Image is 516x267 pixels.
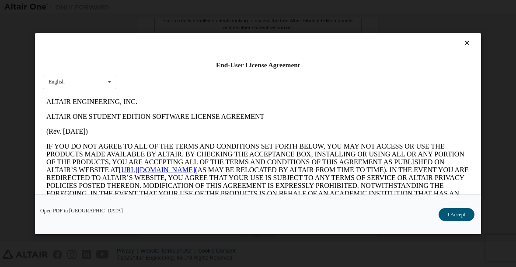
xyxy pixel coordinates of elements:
p: ALTAIR ONE STUDENT EDITION SOFTWARE LICENSE AGREEMENT [3,18,427,26]
div: English [49,79,65,84]
a: Open PDF in [GEOGRAPHIC_DATA] [40,208,123,213]
a: [URL][DOMAIN_NAME] [76,72,152,79]
p: ALTAIR ENGINEERING, INC. [3,3,427,11]
p: (Rev. [DATE]) [3,33,427,41]
button: I Accept [439,208,474,221]
div: End-User License Agreement [43,61,473,69]
p: IF YOU DO NOT AGREE TO ALL OF THE TERMS AND CONDITIONS SET FORTH BELOW, YOU MAY NOT ACCESS OR USE... [3,48,427,119]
